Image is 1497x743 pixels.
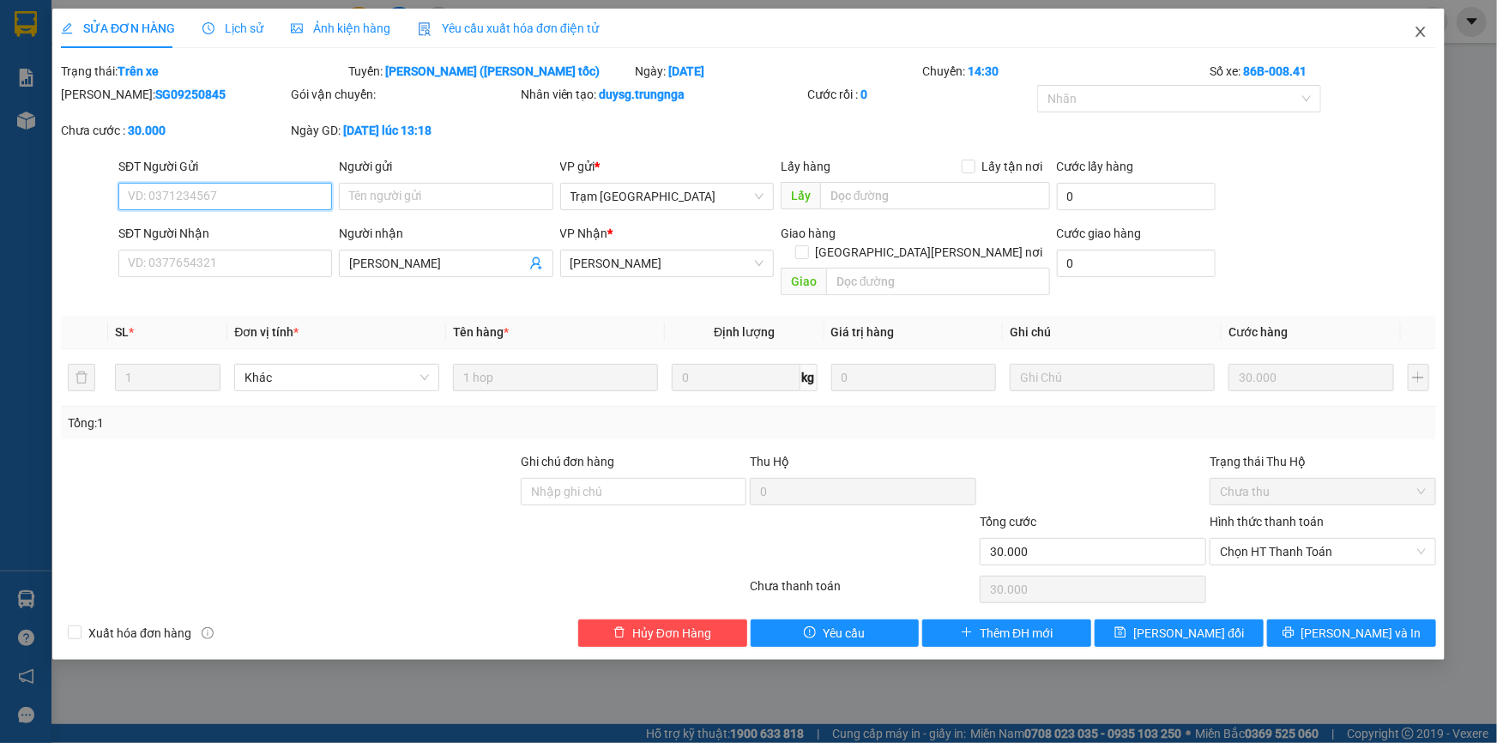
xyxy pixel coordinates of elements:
[968,64,999,78] b: 14:30
[831,364,997,391] input: 0
[634,62,921,81] div: Ngày:
[118,224,332,243] div: SĐT Người Nhận
[1220,479,1426,504] span: Chưa thu
[1208,62,1438,81] div: Số xe:
[339,157,552,176] div: Người gửi
[809,243,1050,262] span: [GEOGRAPHIC_DATA][PERSON_NAME] nơi
[453,325,509,339] span: Tên hàng
[714,325,775,339] span: Định lượng
[291,85,517,104] div: Gói vận chuyển:
[860,88,867,101] b: 0
[560,227,608,240] span: VP Nhận
[61,21,175,35] span: SỬA ĐƠN HÀNG
[826,268,1050,295] input: Dọc đường
[529,257,543,270] span: user-add
[68,364,95,391] button: delete
[61,22,73,34] span: edit
[1228,325,1288,339] span: Cước hàng
[1414,25,1428,39] span: close
[570,251,764,276] span: Phan Thiết
[1003,316,1222,349] th: Ghi chú
[820,182,1050,209] input: Dọc đường
[81,624,198,643] span: Xuất hóa đơn hàng
[961,626,973,640] span: plus
[922,619,1091,647] button: plusThêm ĐH mới
[1010,364,1215,391] input: Ghi Chú
[570,184,764,209] span: Trạm Sài Gòn
[800,364,818,391] span: kg
[1243,64,1307,78] b: 86B-008.41
[521,455,615,468] label: Ghi chú đơn hàng
[418,22,432,36] img: icon
[781,182,820,209] span: Lấy
[155,88,226,101] b: SG09250845
[61,121,287,140] div: Chưa cước :
[521,85,805,104] div: Nhân viên tạo:
[1283,626,1295,640] span: printer
[291,21,390,35] span: Ảnh kiện hàng
[823,624,865,643] span: Yêu cầu
[234,325,299,339] span: Đơn vị tính
[1133,624,1244,643] span: [PERSON_NAME] đổi
[1301,624,1422,643] span: [PERSON_NAME] và In
[339,224,552,243] div: Người nhận
[751,619,920,647] button: exclamation-circleYêu cầu
[1057,183,1216,210] input: Cước lấy hàng
[669,64,705,78] b: [DATE]
[1057,227,1142,240] label: Cước giao hàng
[115,325,129,339] span: SL
[831,325,895,339] span: Giá trị hàng
[1210,515,1324,529] label: Hình thức thanh toán
[347,62,634,81] div: Tuyến:
[1210,452,1436,471] div: Trạng thái Thu Hộ
[1408,364,1429,391] button: plus
[804,626,816,640] span: exclamation-circle
[1267,619,1436,647] button: printer[PERSON_NAME] và In
[1095,619,1264,647] button: save[PERSON_NAME] đổi
[128,124,166,137] b: 30.000
[453,364,658,391] input: VD: Bàn, Ghế
[1397,9,1445,57] button: Close
[1057,250,1216,277] input: Cước giao hàng
[59,62,347,81] div: Trạng thái:
[291,121,517,140] div: Ngày GD:
[418,21,599,35] span: Yêu cầu xuất hóa đơn điện tử
[1114,626,1126,640] span: save
[600,88,685,101] b: duysg.trungnga
[781,268,826,295] span: Giao
[244,365,429,390] span: Khác
[202,21,263,35] span: Lịch sử
[202,627,214,639] span: info-circle
[118,64,159,78] b: Trên xe
[560,157,774,176] div: VP gửi
[61,85,287,104] div: [PERSON_NAME]:
[975,157,1050,176] span: Lấy tận nơi
[578,619,747,647] button: deleteHủy Đơn Hàng
[807,85,1034,104] div: Cước rồi :
[632,624,711,643] span: Hủy Đơn Hàng
[291,22,303,34] span: picture
[68,414,578,432] div: Tổng: 1
[1220,539,1426,565] span: Chọn HT Thanh Toán
[343,124,432,137] b: [DATE] lúc 13:18
[118,157,332,176] div: SĐT Người Gửi
[202,22,214,34] span: clock-circle
[613,626,625,640] span: delete
[521,478,747,505] input: Ghi chú đơn hàng
[749,577,979,607] div: Chưa thanh toán
[1228,364,1394,391] input: 0
[980,515,1036,529] span: Tổng cước
[750,455,789,468] span: Thu Hộ
[980,624,1053,643] span: Thêm ĐH mới
[781,160,830,173] span: Lấy hàng
[1057,160,1134,173] label: Cước lấy hàng
[921,62,1208,81] div: Chuyến:
[781,227,836,240] span: Giao hàng
[385,64,600,78] b: [PERSON_NAME] ([PERSON_NAME] tốc)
